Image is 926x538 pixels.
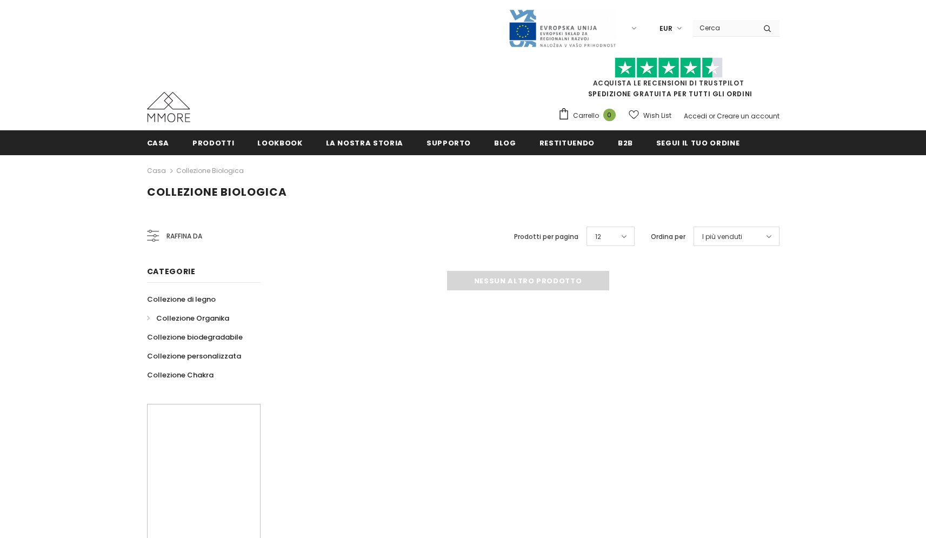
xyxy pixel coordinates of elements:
[326,138,403,148] span: La nostra storia
[147,366,214,384] a: Collezione Chakra
[494,138,516,148] span: Blog
[656,138,740,148] span: Segui il tuo ordine
[693,20,755,36] input: Search Site
[539,130,595,155] a: Restituendo
[147,332,243,342] span: Collezione biodegradabile
[166,230,202,242] span: Raffina da
[147,184,287,200] span: Collezione biologica
[573,110,599,121] span: Carrello
[651,231,685,242] label: Ordina per
[558,62,780,98] span: SPEDIZIONE GRATUITA PER TUTTI GLI ORDINI
[508,9,616,48] img: Javni Razpis
[192,130,234,155] a: Prodotti
[147,164,166,177] a: Casa
[629,106,671,125] a: Wish List
[558,108,621,124] a: Carrello 0
[494,130,516,155] a: Blog
[192,138,234,148] span: Prodotti
[147,351,241,361] span: Collezione personalizzata
[618,130,633,155] a: B2B
[147,266,196,277] span: Categorie
[717,111,780,121] a: Creare un account
[659,23,672,34] span: EUR
[643,110,671,121] span: Wish List
[257,138,302,148] span: Lookbook
[147,92,190,122] img: Casi MMORE
[514,231,578,242] label: Prodotti per pagina
[603,109,616,121] span: 0
[176,166,244,175] a: Collezione biologica
[147,294,216,304] span: Collezione di legno
[147,138,170,148] span: Casa
[257,130,302,155] a: Lookbook
[615,57,723,78] img: Fidati di Pilot Stars
[147,347,241,366] a: Collezione personalizzata
[147,309,229,328] a: Collezione Organika
[147,290,216,309] a: Collezione di legno
[147,328,243,347] a: Collezione biodegradabile
[147,370,214,380] span: Collezione Chakra
[156,313,229,323] span: Collezione Organika
[147,130,170,155] a: Casa
[427,138,471,148] span: supporto
[684,111,707,121] a: Accedi
[656,130,740,155] a: Segui il tuo ordine
[427,130,471,155] a: supporto
[709,111,715,121] span: or
[326,130,403,155] a: La nostra storia
[539,138,595,148] span: Restituendo
[702,231,742,242] span: I più venduti
[595,231,601,242] span: 12
[618,138,633,148] span: B2B
[593,78,744,88] a: Acquista le recensioni di TrustPilot
[508,23,616,32] a: Javni Razpis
